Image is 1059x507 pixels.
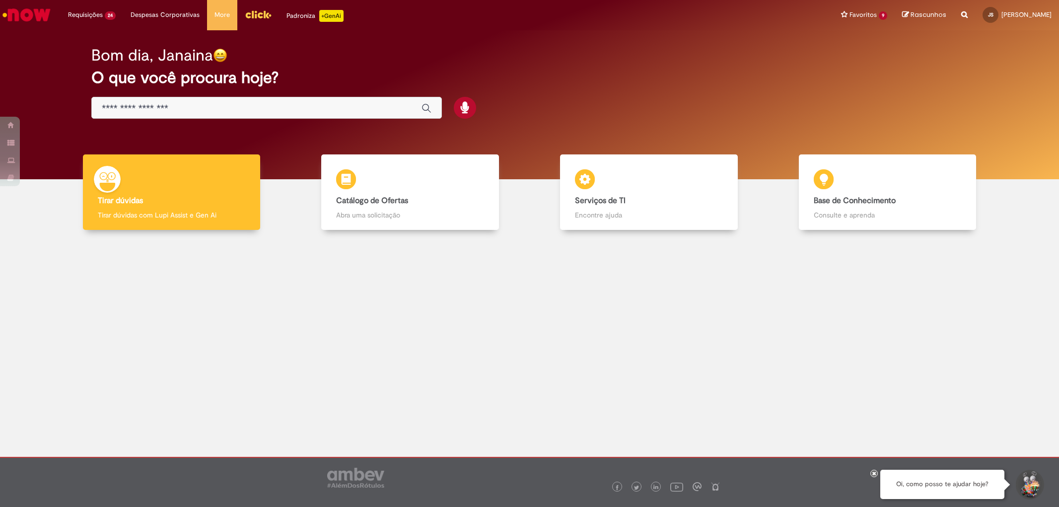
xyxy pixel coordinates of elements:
span: Favoritos [849,10,877,20]
div: Padroniza [286,10,344,22]
span: 9 [879,11,887,20]
a: Catálogo de Ofertas Abra uma solicitação [291,154,530,230]
span: Rascunhos [911,10,946,19]
img: logo_footer_youtube.png [670,480,683,493]
img: happy-face.png [213,48,227,63]
span: More [214,10,230,20]
p: Abra uma solicitação [336,210,484,220]
img: logo_footer_twitter.png [634,485,639,490]
img: click_logo_yellow_360x200.png [245,7,272,22]
p: Tirar dúvidas com Lupi Assist e Gen Ai [98,210,245,220]
div: Oi, como posso te ajudar hoje? [880,470,1004,499]
span: 24 [105,11,116,20]
span: JS [988,11,993,18]
a: Serviços de TI Encontre ajuda [530,154,769,230]
button: Iniciar Conversa de Suporte [1014,470,1044,500]
span: Requisições [68,10,103,20]
b: Base de Conhecimento [814,196,896,206]
h2: O que você procura hoje? [91,69,967,86]
img: logo_footer_facebook.png [615,485,620,490]
h2: Bom dia, Janaina [91,47,213,64]
a: Tirar dúvidas Tirar dúvidas com Lupi Assist e Gen Ai [52,154,291,230]
img: logo_footer_ambev_rotulo_gray.png [327,468,384,488]
a: Rascunhos [902,10,946,20]
p: +GenAi [319,10,344,22]
img: logo_footer_naosei.png [711,482,720,491]
span: [PERSON_NAME] [1001,10,1052,19]
span: Despesas Corporativas [131,10,200,20]
b: Tirar dúvidas [98,196,143,206]
img: logo_footer_linkedin.png [653,485,658,491]
img: ServiceNow [1,5,52,25]
img: logo_footer_workplace.png [693,482,702,491]
p: Encontre ajuda [575,210,722,220]
b: Serviços de TI [575,196,626,206]
b: Catálogo de Ofertas [336,196,408,206]
a: Base de Conhecimento Consulte e aprenda [768,154,1007,230]
p: Consulte e aprenda [814,210,961,220]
